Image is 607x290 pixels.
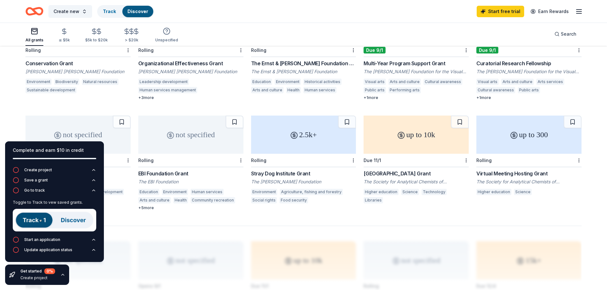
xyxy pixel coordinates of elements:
[251,68,356,75] div: The Ernst & [PERSON_NAME] Foundation
[138,116,243,154] div: not specified
[388,87,421,93] div: Performing arts
[138,158,154,163] div: Rolling
[364,60,469,67] div: Multi-Year Program Support Grant
[364,79,386,85] div: Visual arts
[85,38,108,43] div: $5k to $20k
[561,30,576,38] span: Search
[251,158,266,163] div: Rolling
[388,79,421,85] div: Arts and culture
[24,178,48,183] div: Save a grant
[138,68,243,75] div: [PERSON_NAME] [PERSON_NAME] Foundation
[25,5,131,95] a: not specifiedRollingConservation Grant[PERSON_NAME] [PERSON_NAME] FoundationEnvironmentBiodiversi...
[13,177,96,187] button: Save a grant
[476,95,582,100] div: + 1 more
[251,179,356,185] div: The [PERSON_NAME] Foundation
[97,5,154,18] button: TrackDiscover
[501,79,534,85] div: Arts and culture
[13,247,96,257] button: Update application status
[286,87,301,93] div: Health
[162,189,188,195] div: Environment
[25,4,43,19] a: Home
[364,179,469,185] div: The Society for Analytical Chemists of [GEOGRAPHIC_DATA] and The Spectroscopy Society of [US_STATE]
[123,25,140,46] button: > $20k
[518,87,540,93] div: Public arts
[303,87,336,93] div: Human services
[251,116,356,205] a: 2.5k+RollingStray Dog Institute GrantThe [PERSON_NAME] FoundationEnvironmentAgriculture, fishing ...
[476,60,582,67] div: Curatorial Research Fellowship
[103,9,116,14] a: Track
[303,79,342,85] div: Historical activities
[364,116,469,154] div: up to 10k
[476,170,582,177] div: Virtual Meeting Hosting Grant
[138,179,243,185] div: The EBI Foundation
[251,60,356,67] div: The Ernst & [PERSON_NAME] Foundation Grant
[82,79,119,85] div: Natural resources
[251,189,277,195] div: Environment
[20,268,55,274] div: Get started
[138,79,189,85] div: Leadership development
[476,116,582,197] a: up to 300RollingVirtual Meeting Hosting GrantThe Society for Analytical Chemists of [GEOGRAPHIC_D...
[138,116,243,210] a: not specifiedRollingEBI Foundation GrantThe EBI FoundationEducationEnvironmentHuman servicesArts ...
[155,38,178,43] div: Unspecified
[251,79,272,85] div: Education
[476,5,582,100] a: up to 50kDue 9/1Curatorial Research FellowshipThe [PERSON_NAME] Foundation for the Visual ArtsVis...
[476,179,582,185] div: The Society for Analytical Chemists of [GEOGRAPHIC_DATA] and The Spectroscopy Society of [US_STATE]
[476,68,582,75] div: The [PERSON_NAME] Foundation for the Visual Arts
[24,247,72,252] div: Update application status
[85,25,108,46] button: $5k to $20k
[59,25,70,46] button: ≤ $5k
[191,189,224,195] div: Human services
[24,237,60,242] div: Start an application
[364,170,469,177] div: [GEOGRAPHIC_DATA] Grant
[536,79,564,85] div: Arts services
[422,189,447,195] div: Technology
[59,38,70,43] div: ≤ $5k
[364,5,469,100] a: 60k – 100kDue 9/1Multi-Year Program Support GrantThe [PERSON_NAME] Foundation for the Visual Arts...
[280,189,343,195] div: Agriculture, fishing and forestry
[13,187,96,197] button: Go to track
[25,68,131,75] div: [PERSON_NAME] [PERSON_NAME] Foundation
[13,146,96,154] div: Complete and earn $10 in credit
[514,189,532,195] div: Science
[173,197,188,203] div: Health
[191,197,235,203] div: Community recreation
[364,95,469,100] div: + 1 more
[44,268,55,274] div: 0 %
[476,189,511,195] div: Higher education
[527,6,573,17] a: Earn Rewards
[138,170,243,177] div: EBI Foundation Grant
[138,189,159,195] div: Education
[20,275,55,280] div: Create project
[251,116,356,154] div: 2.5k+
[13,209,96,231] img: Track
[549,28,582,40] button: Search
[25,25,43,46] button: All grants
[48,5,92,18] button: Create new
[476,47,498,53] div: Due 9/1
[476,79,499,85] div: Visual arts
[13,197,96,237] div: Go to track
[251,5,356,95] a: not specifiedRollingThe Ernst & [PERSON_NAME] Foundation GrantThe Ernst & [PERSON_NAME] Foundatio...
[279,197,308,203] div: Food security
[251,170,356,177] div: Stray Dog Institute Grant
[251,197,277,203] div: Social rights
[364,189,399,195] div: Higher education
[24,188,45,193] div: Go to track
[476,116,582,154] div: up to 300
[251,87,284,93] div: Arts and culture
[138,47,154,53] div: Rolling
[476,158,492,163] div: Rolling
[123,38,140,43] div: > $20k
[423,79,462,85] div: Cultural awareness
[138,95,243,100] div: + 3 more
[476,87,515,93] div: Cultural awareness
[25,60,131,67] div: Conservation Grant
[364,47,386,53] div: Due 9/1
[155,25,178,46] button: Unspecified
[275,79,301,85] div: Environment
[25,87,76,93] div: Sustainable development
[24,167,52,173] div: Create project
[138,205,243,210] div: + 5 more
[364,197,383,203] div: Libraries
[25,116,131,205] a: not specifiedRollingJunior Board Grant[PERSON_NAME] Family FoundationEducationArts and cultureYou...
